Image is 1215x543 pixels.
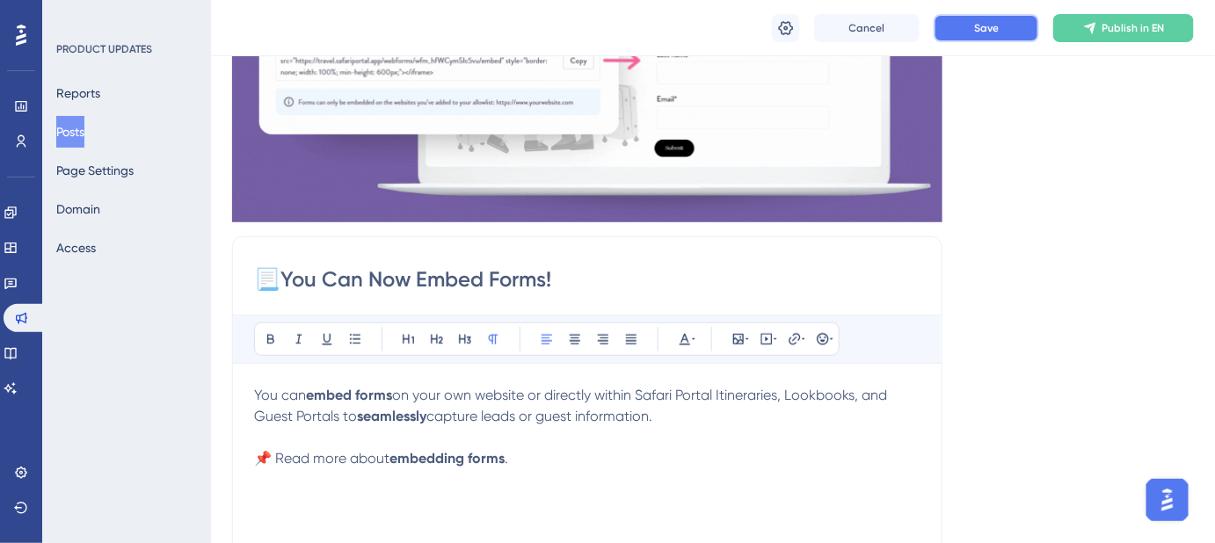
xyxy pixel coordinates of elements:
span: Publish in EN [1102,21,1165,35]
span: . [505,450,508,467]
strong: seamlessly [357,408,426,424]
div: PRODUCT UPDATES [56,42,152,56]
span: Save [974,21,999,35]
iframe: UserGuiding AI Assistant Launcher [1141,474,1194,526]
span: You can [254,387,306,403]
strong: embed forms [306,387,392,403]
input: Post Title [254,265,920,293]
span: Cancel [849,21,885,35]
button: Reports [56,77,100,109]
span: on your own website or directly within Safari Portal Itineraries, Lookbooks, and Guest Portals to [254,387,891,424]
button: Page Settings [56,155,134,186]
button: Domain [56,193,100,225]
button: Access [56,232,96,264]
button: Posts [56,116,84,148]
strong: embedding forms [389,450,505,467]
button: Publish in EN [1053,14,1194,42]
span: 📌 Read more about [254,450,389,467]
button: Cancel [814,14,920,42]
button: Save [934,14,1039,42]
span: capture leads or guest information. [426,408,652,424]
